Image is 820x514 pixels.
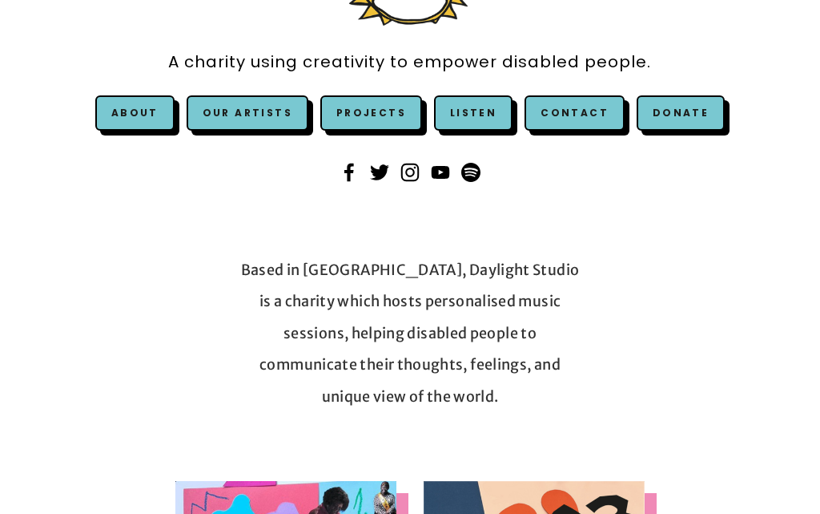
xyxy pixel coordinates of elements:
[111,106,159,119] a: About
[168,44,651,80] a: A charity using creativity to empower disabled people.
[238,254,583,413] p: Based in [GEOGRAPHIC_DATA], Daylight Studio is a charity which hosts personalised music sessions,...
[637,95,725,131] a: Donate
[320,95,422,131] a: Projects
[525,95,625,131] a: Contact
[450,106,496,119] a: Listen
[187,95,308,131] a: Our Artists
